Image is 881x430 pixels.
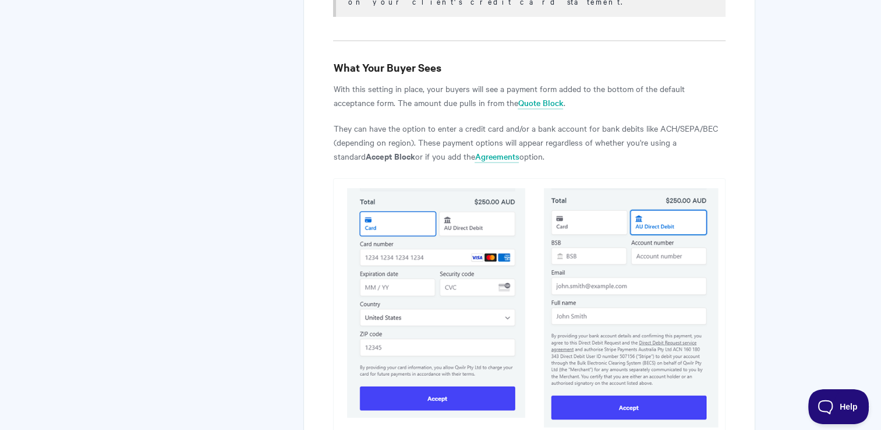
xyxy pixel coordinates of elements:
[518,97,563,110] a: Quote Block
[333,121,725,163] p: They can have the option to enter a credit card and/or a bank account for bank debits like ACH/SE...
[475,150,519,163] a: Agreements
[365,150,415,162] b: Accept Block
[333,60,441,75] b: What Your Buyer Sees
[808,389,869,424] iframe: Toggle Customer Support
[333,82,725,110] p: With this setting in place, your buyers will see a payment form added to the bottom of the defaul...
